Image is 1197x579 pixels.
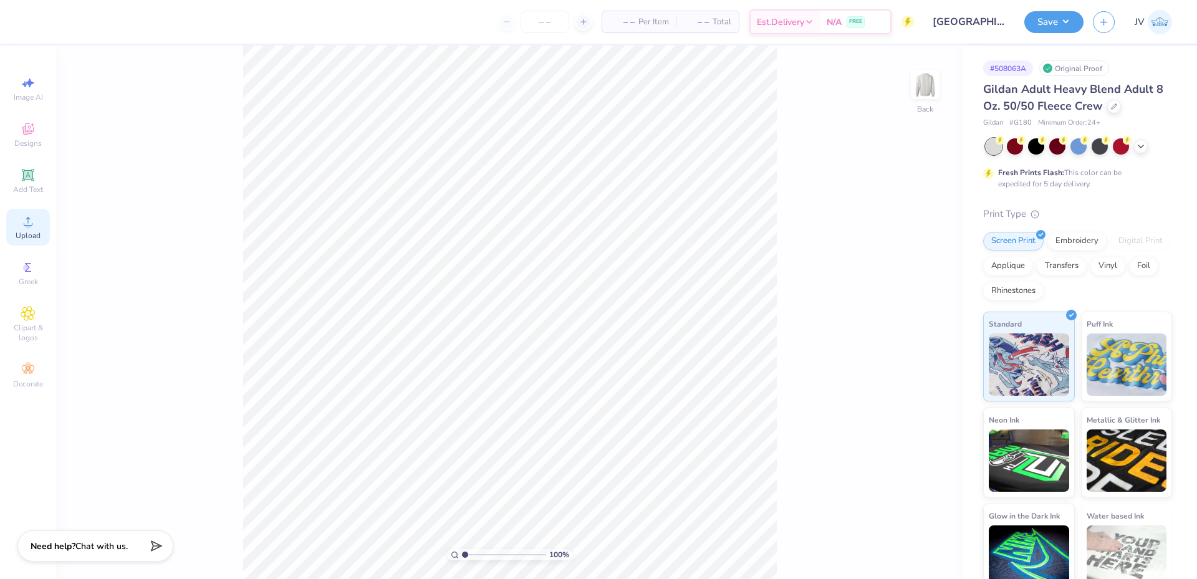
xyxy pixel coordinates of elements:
div: Applique [983,257,1033,275]
div: Print Type [983,207,1172,221]
img: Jo Vincent [1148,10,1172,34]
div: Digital Print [1110,232,1171,251]
img: Metallic & Glitter Ink [1087,429,1167,492]
input: – – [521,11,569,33]
a: JV [1135,10,1172,34]
div: Original Proof [1039,60,1109,76]
img: Back [913,72,938,97]
img: Neon Ink [989,429,1069,492]
img: Standard [989,333,1069,396]
strong: Fresh Prints Flash: [998,168,1064,178]
span: Metallic & Glitter Ink [1087,413,1160,426]
span: Greek [19,277,38,287]
span: Designs [14,138,42,148]
span: Clipart & logos [6,323,50,343]
div: # 508063A [983,60,1033,76]
div: Transfers [1037,257,1087,275]
div: Foil [1129,257,1158,275]
span: Gildan Adult Heavy Blend Adult 8 Oz. 50/50 Fleece Crew [983,82,1163,113]
img: Puff Ink [1087,333,1167,396]
span: Est. Delivery [757,16,804,29]
span: JV [1135,15,1145,29]
div: Embroidery [1047,232,1107,251]
span: Minimum Order: 24 + [1038,118,1100,128]
span: N/A [827,16,842,29]
span: Water based Ink [1087,509,1144,522]
span: Chat with us. [75,540,128,552]
span: Per Item [638,16,669,29]
span: Gildan [983,118,1003,128]
div: This color can be expedited for 5 day delivery. [998,167,1151,189]
span: FREE [849,17,862,26]
button: Save [1024,11,1084,33]
span: Decorate [13,379,43,389]
span: Upload [16,231,41,241]
input: Untitled Design [923,9,1015,34]
div: Back [917,103,933,115]
span: Glow in the Dark Ink [989,509,1060,522]
div: Vinyl [1090,257,1125,275]
span: 100 % [549,549,569,560]
div: Screen Print [983,232,1044,251]
div: Rhinestones [983,282,1044,300]
span: – – [610,16,635,29]
span: Image AI [14,92,43,102]
span: # G180 [1009,118,1032,128]
span: Standard [989,317,1022,330]
strong: Need help? [31,540,75,552]
span: Total [713,16,731,29]
span: Puff Ink [1087,317,1113,330]
span: Add Text [13,184,43,194]
span: Neon Ink [989,413,1019,426]
span: – – [684,16,709,29]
